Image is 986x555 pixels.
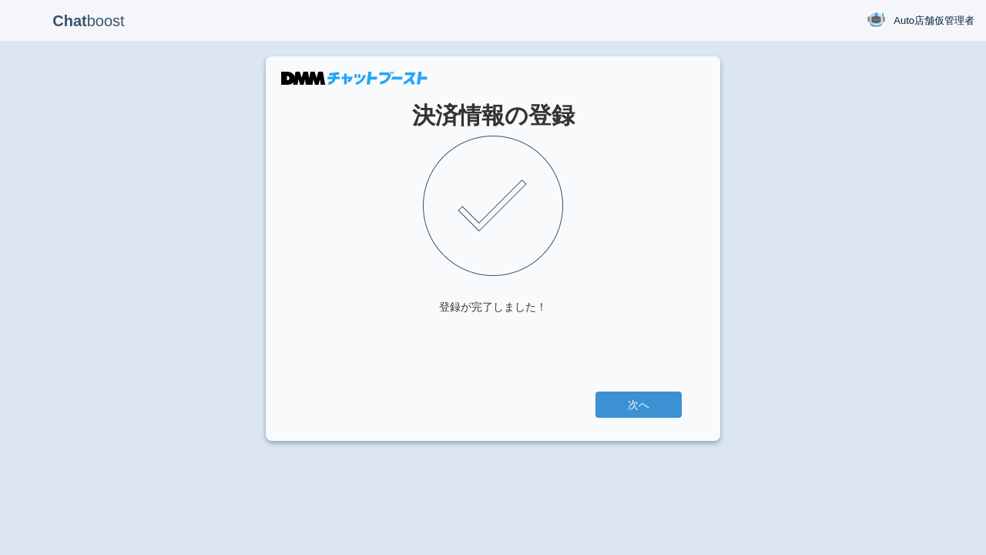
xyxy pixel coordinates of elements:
[867,10,886,29] img: User Image
[12,2,166,40] p: boost
[281,72,428,85] img: DMMチャットブースト
[894,13,974,29] span: Auto店舗仮管理者
[595,392,682,418] a: 次へ
[423,136,563,276] img: check.png
[304,103,682,128] h1: 決済情報の登録
[439,299,547,314] div: 登録が完了しました！
[52,12,86,29] b: Chat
